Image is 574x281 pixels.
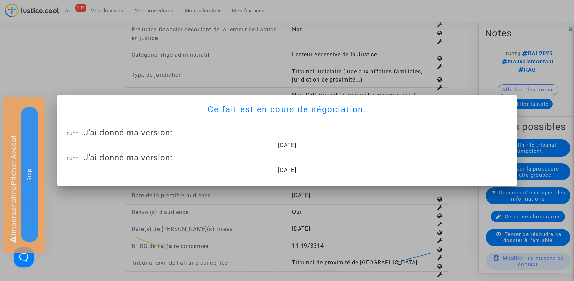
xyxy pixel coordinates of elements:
[208,105,366,114] span: Ce fait est en cours de négociation.
[278,142,296,148] span: [DATE]
[3,97,45,253] div: Impersonating
[66,157,80,161] span: [DATE]
[278,167,296,173] span: [DATE]
[14,247,34,267] iframe: Help Scout Beacon - Open
[84,128,173,137] span: J'ai donné ma version:
[84,153,173,162] span: J'ai donné ma version:
[66,132,80,136] span: [DATE]
[26,168,32,180] span: Stop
